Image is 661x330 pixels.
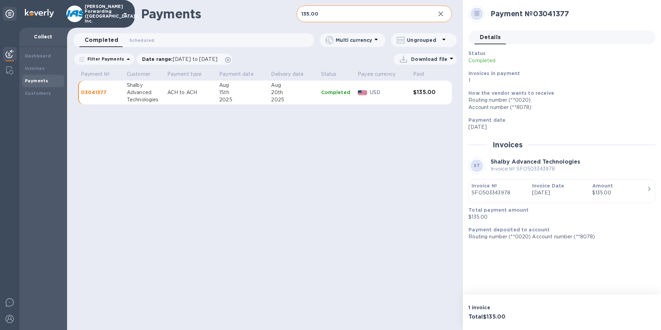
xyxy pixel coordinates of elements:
[370,89,408,96] p: USD
[321,71,346,78] span: Status
[167,89,214,96] p: ACH to ACH
[532,183,565,189] b: Invoice Date
[25,33,62,40] p: Collect
[592,183,613,189] b: Amount
[468,104,650,111] div: Account number (**8078)
[127,89,162,96] div: Advanced
[271,71,313,78] span: Delivery date
[137,54,232,65] div: Date range:[DATE] to [DATE]
[271,71,304,78] p: Delivery date
[472,183,497,189] b: Invoice №
[85,56,124,62] p: Filter Payments
[532,189,587,196] p: [DATE]
[3,7,17,21] div: Unpin categories
[491,165,580,173] p: Invoice № SFO503343978
[127,71,150,78] p: Customer
[468,314,559,320] h3: Total $135.00
[219,82,266,89] div: Aug
[413,71,433,78] span: Paid
[468,179,655,203] button: Invoice №SFO503343978Invoice Date[DATE]Amount$135.00
[167,71,211,78] span: Payment type
[413,71,424,78] p: Paid
[142,56,221,63] p: Date range :
[413,89,437,96] h3: $135.00
[468,227,550,232] b: Payment deposited to account
[411,56,447,63] p: Download file
[127,71,159,78] span: Customer
[468,233,650,240] p: Routing number (**0020) Account number (**8078)
[85,35,118,45] span: Completed
[127,96,162,103] div: Technologies
[493,140,523,149] h2: Invoices
[219,89,266,96] div: 15th
[491,158,580,165] b: Shalby Advanced Technologies
[468,77,650,84] p: 1
[358,90,367,95] img: USD
[141,7,297,21] h1: Payments
[25,53,51,58] b: Dashboard
[85,4,119,24] p: [PERSON_NAME] Forwarding ([GEOGRAPHIC_DATA]), Inc.
[219,71,263,78] span: Payment date
[472,189,526,196] p: SFO503343978
[81,71,110,78] p: Payment №
[25,78,48,83] b: Payments
[25,91,51,96] b: Customers
[468,304,559,311] p: 1 invoice
[468,51,485,56] b: Status
[271,96,315,103] div: 2025
[173,56,217,62] span: [DATE] to [DATE]
[474,163,480,168] b: ST
[358,71,404,78] span: Payee currency
[468,207,529,213] b: Total payment amount
[480,33,501,42] span: Details
[491,9,650,18] h2: Payment № 03041377
[358,71,395,78] p: Payee currency
[219,71,254,78] p: Payment date
[167,71,202,78] p: Payment type
[468,71,520,76] b: Invoices in payment
[271,89,315,96] div: 20th
[468,123,650,131] p: [DATE]
[81,71,119,78] span: Payment №
[127,82,162,89] div: Shalby
[468,117,505,123] b: Payment date
[468,97,650,104] div: Routing number (**0020)
[468,57,589,64] p: Completed
[219,96,266,103] div: 2025
[407,37,440,44] p: Ungrouped
[25,66,45,71] b: Invoices
[468,90,554,96] b: How the vendor wants to receive
[592,189,647,196] div: $135.00
[468,213,650,221] p: $135.00
[129,37,154,44] span: Scheduled
[25,9,54,17] img: Logo
[321,89,353,96] p: Completed
[336,37,372,44] p: Multi currency
[271,82,315,89] div: Aug
[321,71,337,78] p: Status
[81,89,121,96] p: 03041377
